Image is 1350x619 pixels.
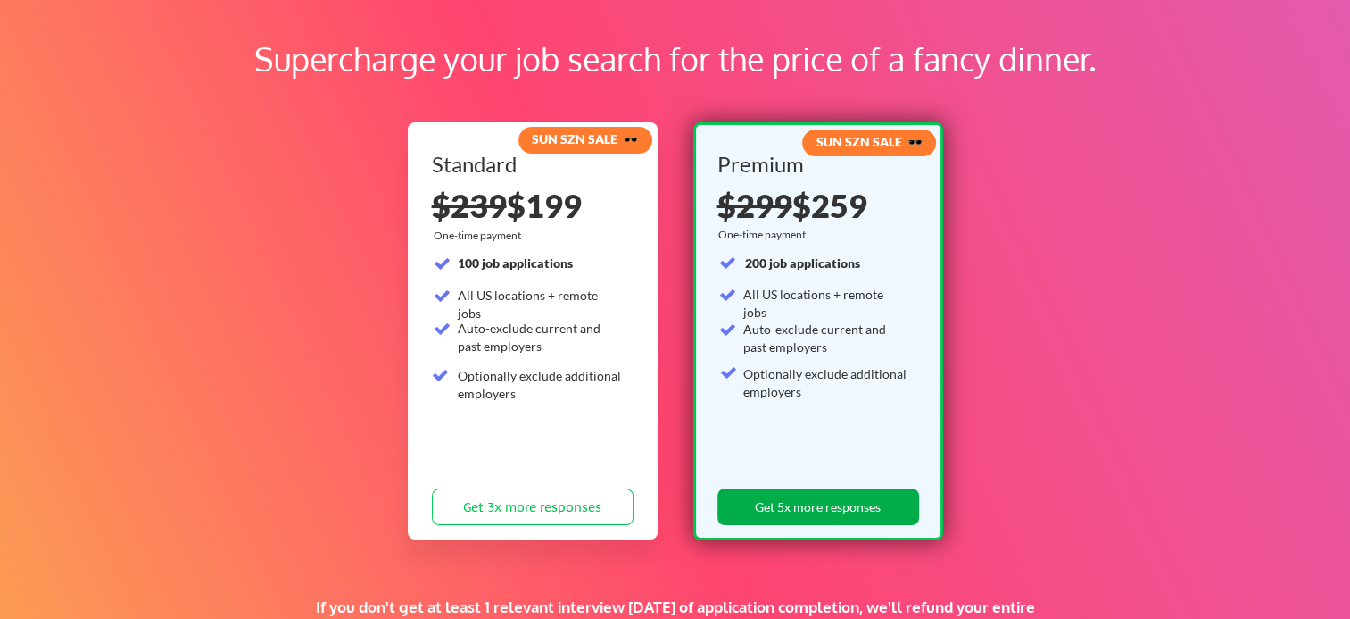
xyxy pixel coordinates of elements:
[717,489,919,525] button: Get 5x more responses
[432,186,507,225] s: $239
[717,189,913,222] div: $259
[717,154,913,175] div: Premium
[432,489,634,525] button: Get 3x more responses
[432,189,634,222] div: $199
[458,367,623,402] div: Optionally exclude additional employers
[743,321,908,356] div: Auto-exclude current and past employers
[745,255,860,271] strong: 200 job applications
[532,131,638,146] strong: SUN SZN SALE 🕶️
[458,255,573,271] strong: 100 job applications
[717,186,792,225] s: $299
[743,365,908,400] div: Optionally exclude additional employers
[434,229,526,243] div: One-time payment
[458,287,623,322] div: All US locations + remote jobs
[816,134,922,149] strong: SUN SZN SALE 🕶️
[718,228,811,242] div: One-time payment
[432,154,627,175] div: Standard
[743,286,908,321] div: All US locations + remote jobs
[458,320,623,355] div: Auto-exclude current and past employers
[114,35,1236,83] div: Supercharge your job search for the price of a fancy dinner.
